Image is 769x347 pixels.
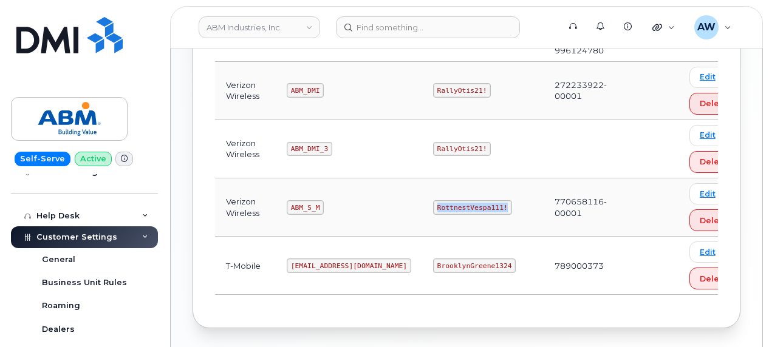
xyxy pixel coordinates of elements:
[686,15,740,39] div: Alyssa Wagner
[287,258,411,273] code: [EMAIL_ADDRESS][DOMAIN_NAME]
[689,67,726,88] a: Edit
[700,98,728,109] span: Delete
[287,200,324,215] code: ABM_S_M
[689,268,738,289] button: Delete
[336,16,520,38] input: Find something...
[215,120,276,178] td: Verizon Wireless
[215,178,276,237] td: Verizon Wireless
[199,16,320,38] a: ABM Industries, Inc.
[215,237,276,295] td: T-Mobile
[644,15,683,39] div: Quicklinks
[544,178,633,237] td: 770658116-00001
[689,151,738,173] button: Delete
[689,93,738,115] button: Delete
[215,62,276,120] td: Verizon Wireless
[433,200,512,215] code: RottnestVespa111!
[689,183,726,204] a: Edit
[700,215,728,226] span: Delete
[544,62,633,120] td: 272233922-00001
[544,237,633,295] td: 789000373
[287,142,332,157] code: ABM_DMI_3
[700,156,728,167] span: Delete
[689,209,738,231] button: Delete
[689,125,726,146] a: Edit
[287,83,324,98] code: ABM_DMI
[433,142,491,157] code: RallyOtis21!
[700,273,728,285] span: Delete
[697,20,716,35] span: AW
[433,83,491,98] code: RallyOtis21!
[689,241,726,263] a: Edit
[433,258,516,273] code: BrooklynGreene1324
